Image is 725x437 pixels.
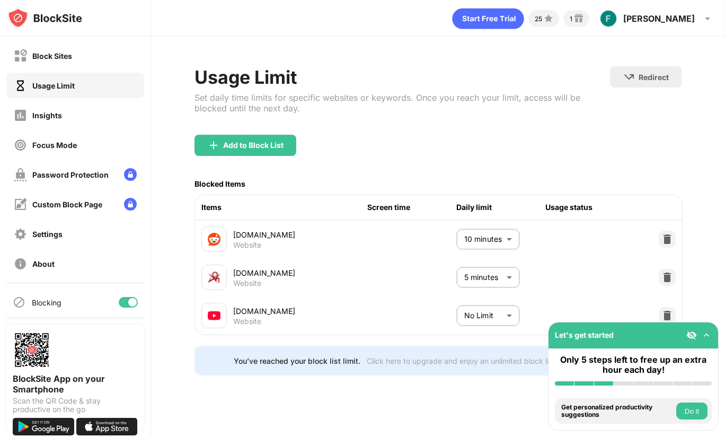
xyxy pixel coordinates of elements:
[233,267,367,278] div: [DOMAIN_NAME]
[124,198,137,211] img: lock-menu.svg
[208,233,220,246] img: favicons
[32,230,63,239] div: Settings
[7,7,82,29] img: logo-blocksite.svg
[570,15,572,23] div: 1
[367,356,557,365] div: Click here to upgrade and enjoy an unlimited block list.
[233,229,367,240] div: [DOMAIN_NAME]
[32,298,61,307] div: Blocking
[234,356,360,365] div: You’ve reached your block list limit.
[14,257,27,270] img: about-off.svg
[32,259,55,268] div: About
[13,373,138,395] div: BlockSite App on your Smartphone
[32,81,75,90] div: Usage Limit
[14,138,27,152] img: focus-off.svg
[32,111,62,120] div: Insights
[208,271,220,284] img: favicons
[572,12,585,25] img: reward-small.svg
[13,296,25,309] img: blocking-icon.svg
[201,202,367,213] div: Items
[194,179,245,188] div: Blocked Items
[233,317,261,326] div: Website
[32,170,109,179] div: Password Protection
[14,168,27,181] img: password-protection-off.svg
[676,403,708,419] button: Do it
[367,202,456,213] div: Screen time
[13,397,138,414] div: Scan the QR Code & stay productive on the go
[194,66,610,88] div: Usage Limit
[208,309,220,322] img: favicons
[686,330,697,340] img: eye-not-visible.svg
[32,200,102,209] div: Custom Block Page
[14,109,27,122] img: insights-off.svg
[535,15,542,23] div: 25
[233,240,261,250] div: Website
[14,79,27,92] img: time-usage-on.svg
[233,305,367,317] div: [DOMAIN_NAME]
[464,310,502,321] p: No Limit
[545,202,634,213] div: Usage status
[32,141,77,150] div: Focus Mode
[14,228,27,241] img: settings-off.svg
[13,331,51,369] img: options-page-qr-code.png
[233,278,261,288] div: Website
[223,141,284,150] div: Add to Block List
[555,330,614,339] div: Let's get started
[13,418,74,435] img: get-it-on-google-play.svg
[542,12,555,25] img: points-small.svg
[464,233,502,245] p: 10 minutes
[124,168,137,181] img: lock-menu.svg
[194,92,610,113] div: Set daily time limits for specific websites or keywords. Once you reach your limit, access will b...
[639,73,669,82] div: Redirect
[561,404,674,419] div: Get personalized productivity suggestions
[600,10,617,27] img: ACg8ocJL6_dKkR28zuAAgJOk_7CVYca3lDTaTF-qhoF5uJGgy24Xnw=s96-c
[452,8,524,29] div: animation
[555,355,712,375] div: Only 5 steps left to free up an extra hour each day!
[14,49,27,63] img: block-off.svg
[701,330,712,340] img: omni-setup-toggle.svg
[32,51,72,60] div: Block Sites
[76,418,138,435] img: download-on-the-app-store.svg
[14,198,27,211] img: customize-block-page-off.svg
[464,272,502,283] p: 5 minutes
[623,13,695,24] div: [PERSON_NAME]
[456,202,545,213] div: Daily limit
